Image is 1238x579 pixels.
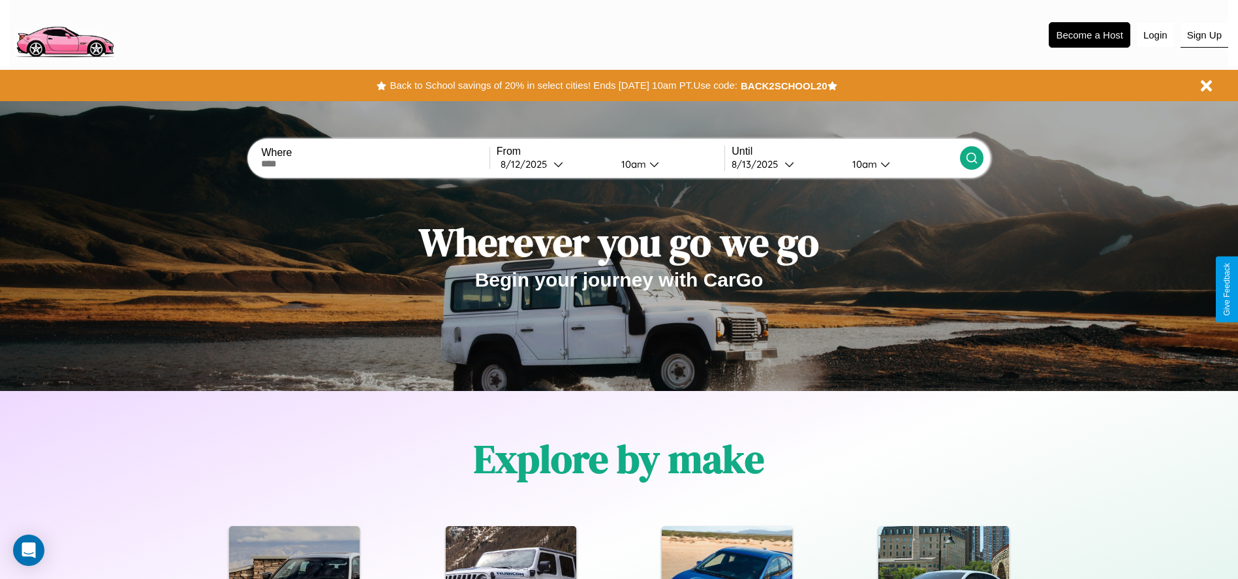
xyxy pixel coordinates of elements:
div: 8 / 12 / 2025 [501,158,553,170]
button: Login [1137,23,1174,47]
h1: Explore by make [474,432,764,486]
button: Back to School savings of 20% in select cities! Ends [DATE] 10am PT.Use code: [386,76,740,95]
b: BACK2SCHOOL20 [741,80,828,91]
label: Until [732,146,959,157]
label: From [497,146,724,157]
img: logo [10,7,119,61]
div: Give Feedback [1222,263,1231,316]
button: Sign Up [1181,23,1228,48]
div: 10am [846,158,880,170]
button: 10am [842,157,960,171]
button: Become a Host [1049,22,1130,48]
button: 8/12/2025 [497,157,611,171]
div: 8 / 13 / 2025 [732,158,784,170]
label: Where [261,147,489,159]
button: 10am [611,157,725,171]
div: Open Intercom Messenger [13,535,44,566]
div: 10am [615,158,649,170]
